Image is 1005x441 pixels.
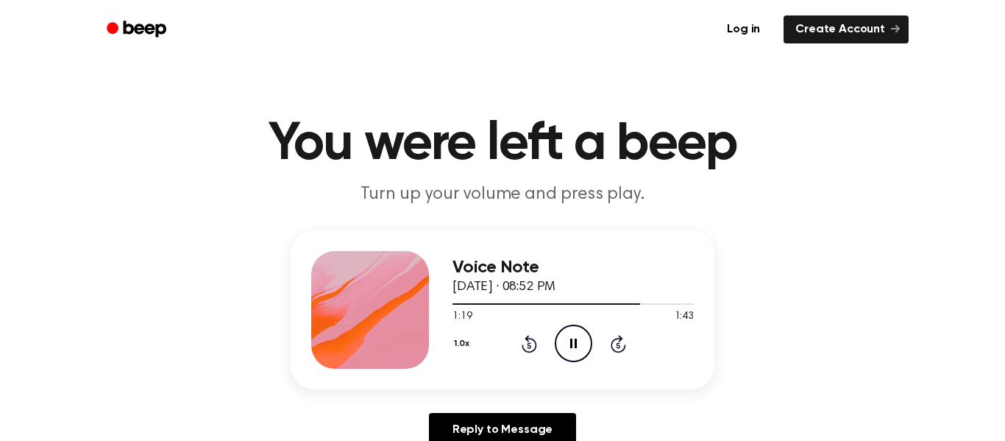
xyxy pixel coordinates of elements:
a: Create Account [784,15,909,43]
h1: You were left a beep [126,118,879,171]
span: 1:43 [675,309,694,325]
span: [DATE] · 08:52 PM [452,281,555,294]
a: Beep [96,15,180,44]
a: Log in [712,13,775,46]
p: Turn up your volume and press play. [220,183,785,207]
h3: Voice Note [452,258,694,278]
span: 1:19 [452,309,472,325]
button: 1.0x [452,331,475,356]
